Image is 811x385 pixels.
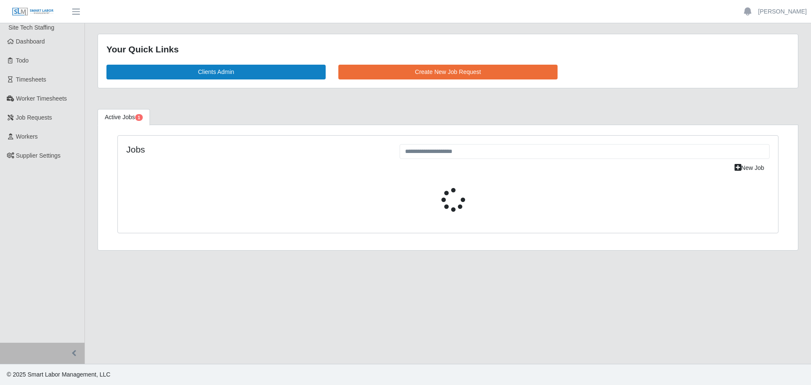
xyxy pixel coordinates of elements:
[16,95,67,102] span: Worker Timesheets
[98,109,150,126] a: Active Jobs
[729,161,770,175] a: New Job
[106,65,326,79] a: Clients Admin
[135,114,143,121] span: Pending Jobs
[16,38,45,45] span: Dashboard
[338,65,558,79] a: Create New Job Request
[8,24,54,31] span: Site Tech Staffing
[16,57,29,64] span: Todo
[758,7,807,16] a: [PERSON_NAME]
[16,133,38,140] span: Workers
[7,371,110,378] span: © 2025 Smart Labor Management, LLC
[16,152,61,159] span: Supplier Settings
[16,114,52,121] span: Job Requests
[126,144,387,155] h4: Jobs
[16,76,46,83] span: Timesheets
[12,7,54,16] img: SLM Logo
[106,43,789,56] div: Your Quick Links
